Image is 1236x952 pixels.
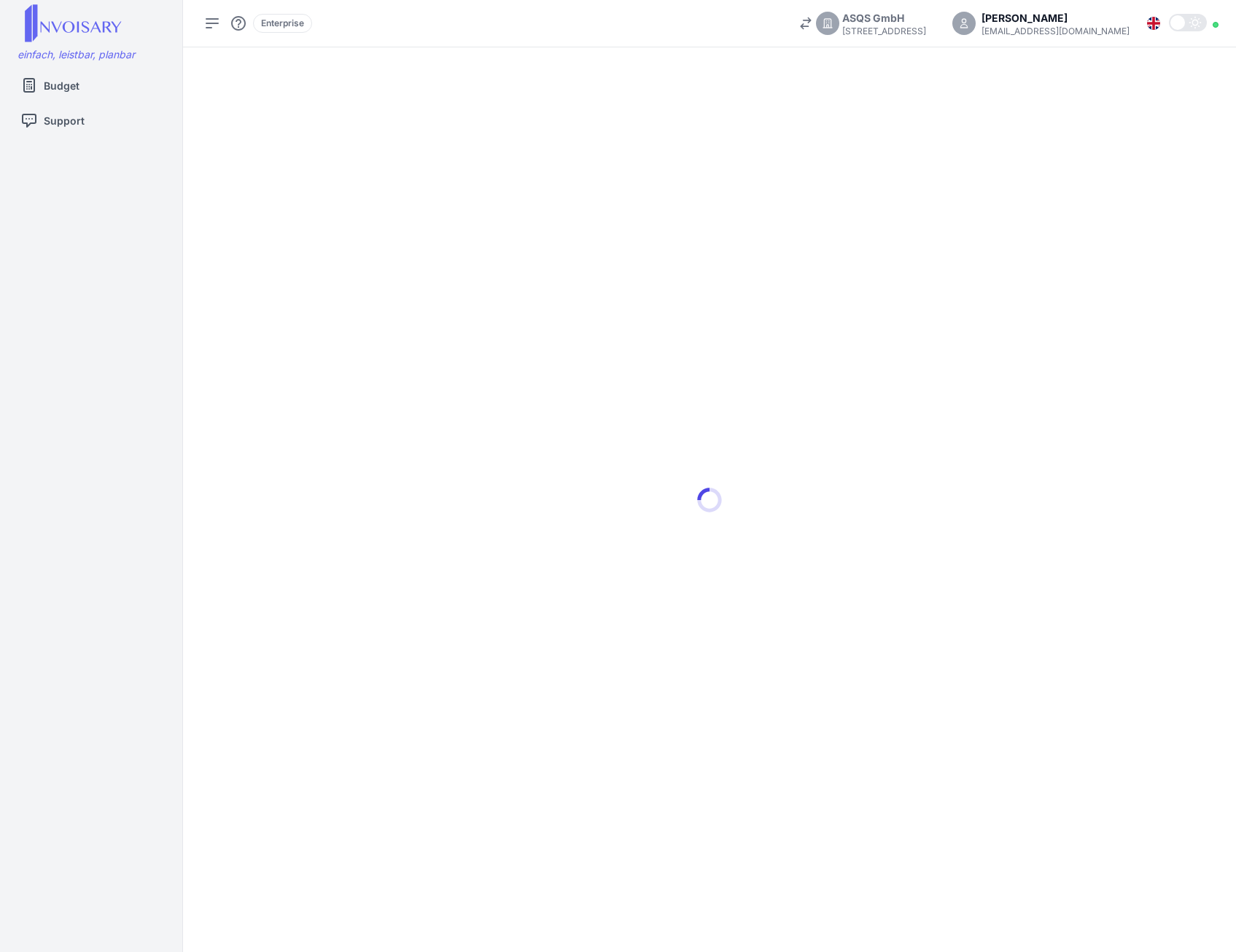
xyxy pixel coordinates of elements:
[842,26,926,37] div: [STREET_ADDRESS]
[253,14,312,33] div: Enterprise
[20,106,173,135] a: Support
[44,78,79,93] span: Budget
[20,71,173,100] a: Budget
[18,48,135,61] span: einfach, leistbar, planbar
[982,10,1130,26] div: [PERSON_NAME]
[253,16,312,28] a: Enterprise
[982,26,1130,37] div: [EMAIL_ADDRESS][DOMAIN_NAME]
[1213,22,1218,28] div: Online
[842,10,926,26] div: ASQS GmbH
[44,113,85,128] span: Support
[1147,17,1160,30] img: Flag_en.svg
